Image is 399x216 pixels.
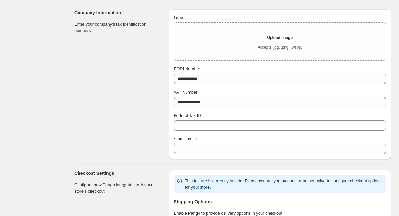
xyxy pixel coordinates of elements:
h3: Checkout Settings [74,170,163,176]
span: This feature is currently in beta. Please contact your account representative to configure checko... [185,178,382,190]
h3: Company Information [74,9,163,16]
p: Configure how Pango integrates with your store's checkout [74,182,163,195]
h3: Shipping Options [174,198,386,205]
span: VAT Number [174,90,198,95]
span: Federal Tax ID [174,113,201,118]
p: Enter your company's tax identification numbers. [74,21,163,34]
span: EORI Number [174,66,200,71]
span: State Tax ID [174,137,197,141]
button: Upload image [263,33,296,42]
span: Logo [174,15,183,20]
span: Upload image [267,35,293,40]
p: Accepts .jpg, .png, .webp. [258,45,302,50]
